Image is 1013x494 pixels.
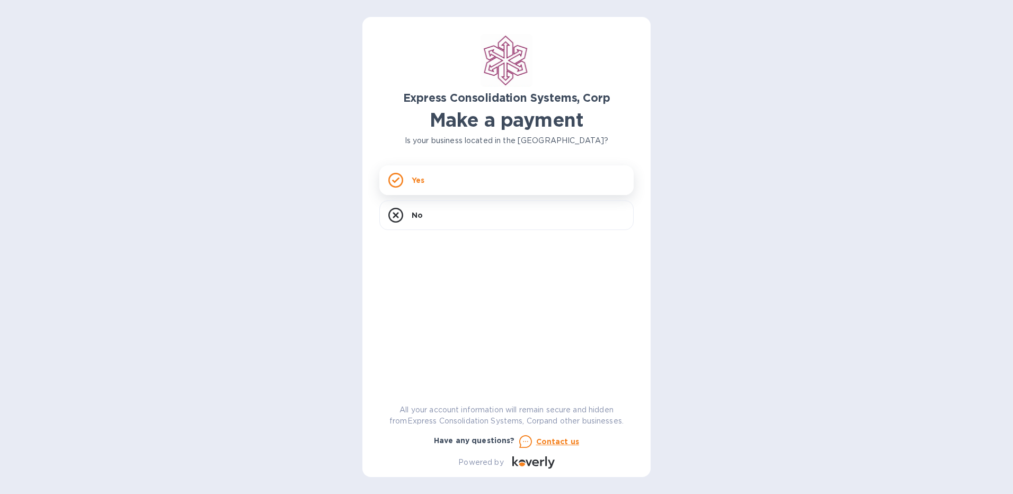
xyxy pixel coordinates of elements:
b: Have any questions? [434,436,515,445]
h1: Make a payment [379,109,634,131]
p: Powered by [458,457,503,468]
b: Express Consolidation Systems, Corp [403,91,610,104]
u: Contact us [536,437,580,446]
p: All your account information will remain secure and hidden from Express Consolidation Systems, Co... [379,404,634,427]
p: Yes [412,175,424,186]
p: Is your business located in the [GEOGRAPHIC_DATA]? [379,135,634,146]
p: No [412,210,423,220]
